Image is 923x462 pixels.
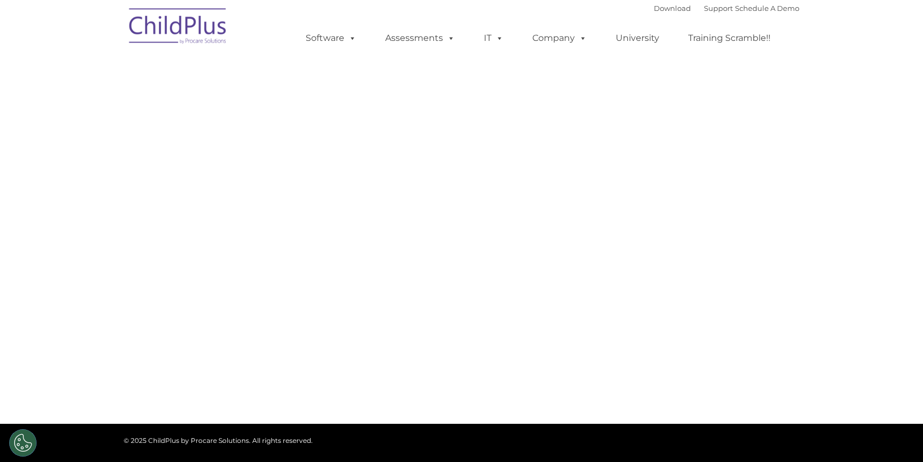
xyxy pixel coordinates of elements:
[132,135,765,158] span: Whether you want a personalized demo of the software, looking for answers, interested in training...
[735,4,799,13] a: Schedule A Demo
[605,27,670,49] a: University
[295,27,367,49] a: Software
[654,4,799,13] font: |
[677,27,781,49] a: Training Scramble!!
[124,436,313,445] span: © 2025 ChildPlus by Procare Solutions. All rights reserved.
[9,429,37,457] button: Cookies Settings
[473,27,514,49] a: IT
[124,1,233,55] img: ChildPlus by Procare Solutions
[704,4,733,13] a: Support
[132,89,318,123] span: CONTACT US
[654,4,691,13] a: Download
[374,27,466,49] a: Assessments
[521,27,598,49] a: Company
